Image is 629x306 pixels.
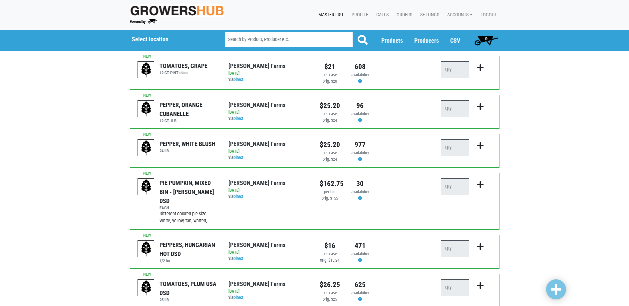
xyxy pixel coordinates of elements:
[320,195,340,202] div: orig. $155
[138,101,155,117] img: placeholder-variety-43d6402dacf2d531de610a020419775a.svg
[371,9,391,21] a: Calls
[233,77,243,82] a: Direct
[350,240,370,251] div: 471
[320,100,340,111] div: $25.20
[351,72,369,77] span: availability
[228,155,309,161] div: via
[320,189,340,195] div: per bin
[441,139,469,156] input: Qty
[381,37,403,44] a: Products
[450,37,460,44] a: CSV
[159,240,218,258] div: PEPPERS, HUNGARIAN HOT DSD
[228,241,285,248] a: [PERSON_NAME] Farms
[228,62,285,69] a: [PERSON_NAME] Farms
[228,187,309,194] div: [DATE]
[320,178,340,189] div: $162.75
[228,101,285,108] a: [PERSON_NAME] Farms
[351,189,369,194] span: availability
[320,61,340,72] div: $21
[485,36,487,41] span: 0
[159,279,218,297] div: TOMATOES, PLUM USA DSD
[320,240,340,251] div: $16
[138,280,155,296] img: placeholder-variety-43d6402dacf2d531de610a020419775a.svg
[441,178,469,195] input: Qty
[320,111,340,117] div: per case
[228,116,309,122] div: via
[138,179,155,195] img: placeholder-variety-43d6402dacf2d531de610a020419775a.svg
[228,256,309,262] div: via
[320,251,340,257] div: per case
[350,178,370,189] div: 30
[414,37,439,44] a: Producers
[228,280,285,287] a: [PERSON_NAME] Farms
[441,61,469,78] input: Qty
[159,118,218,123] h6: 12 CT 1LB
[159,70,207,75] h6: 12 CT PINT clam
[320,139,340,150] div: $25.20
[159,297,218,302] h6: 25 LB
[320,117,340,124] div: orig. $24
[320,279,340,290] div: $26.25
[228,148,309,155] div: [DATE]
[159,178,218,205] div: PIE PUMPKIN, MIXED BIN - [PERSON_NAME] DSD
[351,251,369,256] span: availability
[159,210,218,225] div: Different colored pie size. White, yellow, tan, warted,
[130,19,157,24] img: Powered by Big Wheelbarrow
[207,218,210,224] span: …
[159,139,215,148] div: PEPPER, WHITE BLUSH
[159,148,215,153] h6: 24 LB
[233,295,243,300] a: Direct
[228,249,309,256] div: [DATE]
[313,9,346,21] a: Master List
[159,100,218,118] div: PEPPER, ORANGE CUBANELLE
[228,295,309,301] div: via
[233,256,243,261] a: Direct
[228,288,309,295] div: [DATE]
[225,32,353,47] input: Search by Product, Producer etc.
[415,9,442,21] a: Settings
[350,100,370,111] div: 96
[442,9,475,21] a: Accounts
[320,257,340,264] div: orig. $15.24
[350,139,370,150] div: 977
[320,296,340,303] div: orig. $25
[475,9,499,21] a: Logout
[159,205,218,210] h6: EACH
[441,279,469,296] input: Qty
[441,100,469,117] input: Qty
[391,9,415,21] a: Orders
[228,179,285,186] a: [PERSON_NAME] Farms
[132,36,208,43] h5: Select location
[351,111,369,116] span: availability
[228,77,309,83] div: via
[346,9,371,21] a: Profile
[233,155,243,160] a: Direct
[228,109,309,116] div: [DATE]
[130,4,224,17] img: original-fc7597fdc6adbb9d0e2ae620e786d1a2.jpg
[228,140,285,147] a: [PERSON_NAME] Farms
[138,62,155,78] img: placeholder-variety-43d6402dacf2d531de610a020419775a.svg
[320,72,340,78] div: per case
[138,140,155,156] img: placeholder-variety-43d6402dacf2d531de610a020419775a.svg
[350,61,370,72] div: 608
[351,150,369,155] span: availability
[320,78,340,85] div: orig. $20
[228,70,309,77] div: [DATE]
[350,279,370,290] div: 625
[228,194,309,200] div: via
[233,194,243,199] a: Direct
[159,258,218,263] h6: 1/2 bu
[472,34,501,47] a: 0
[441,240,469,257] input: Qty
[320,150,340,156] div: per case
[320,290,340,296] div: per case
[320,156,340,163] div: orig. $24
[233,116,243,121] a: Direct
[159,61,207,70] div: TOMATOES, GRAPE
[138,241,155,257] img: placeholder-variety-43d6402dacf2d531de610a020419775a.svg
[351,290,369,295] span: availability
